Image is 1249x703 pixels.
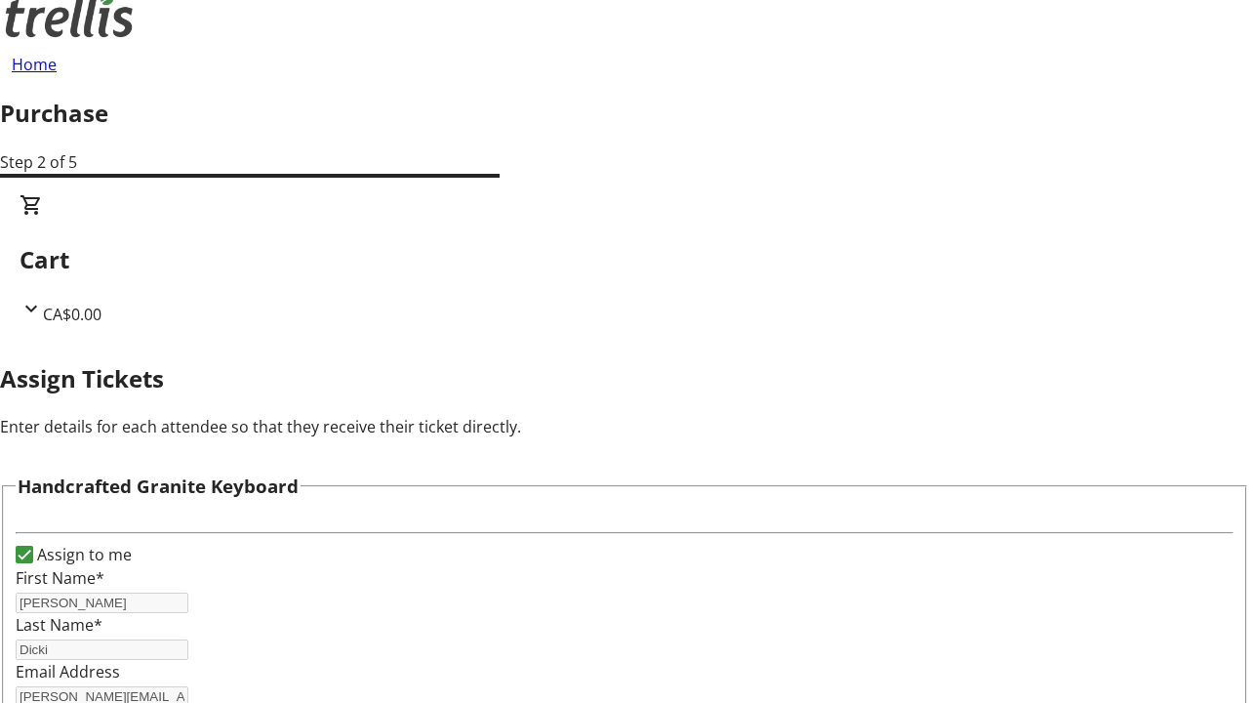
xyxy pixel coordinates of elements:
label: Assign to me [33,543,132,566]
div: CartCA$0.00 [20,193,1229,326]
label: Last Name* [16,614,102,636]
h3: Handcrafted Granite Keyboard [18,473,299,500]
label: Email Address [16,661,120,682]
h2: Cart [20,242,1229,277]
label: First Name* [16,567,104,589]
span: CA$0.00 [43,304,101,325]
